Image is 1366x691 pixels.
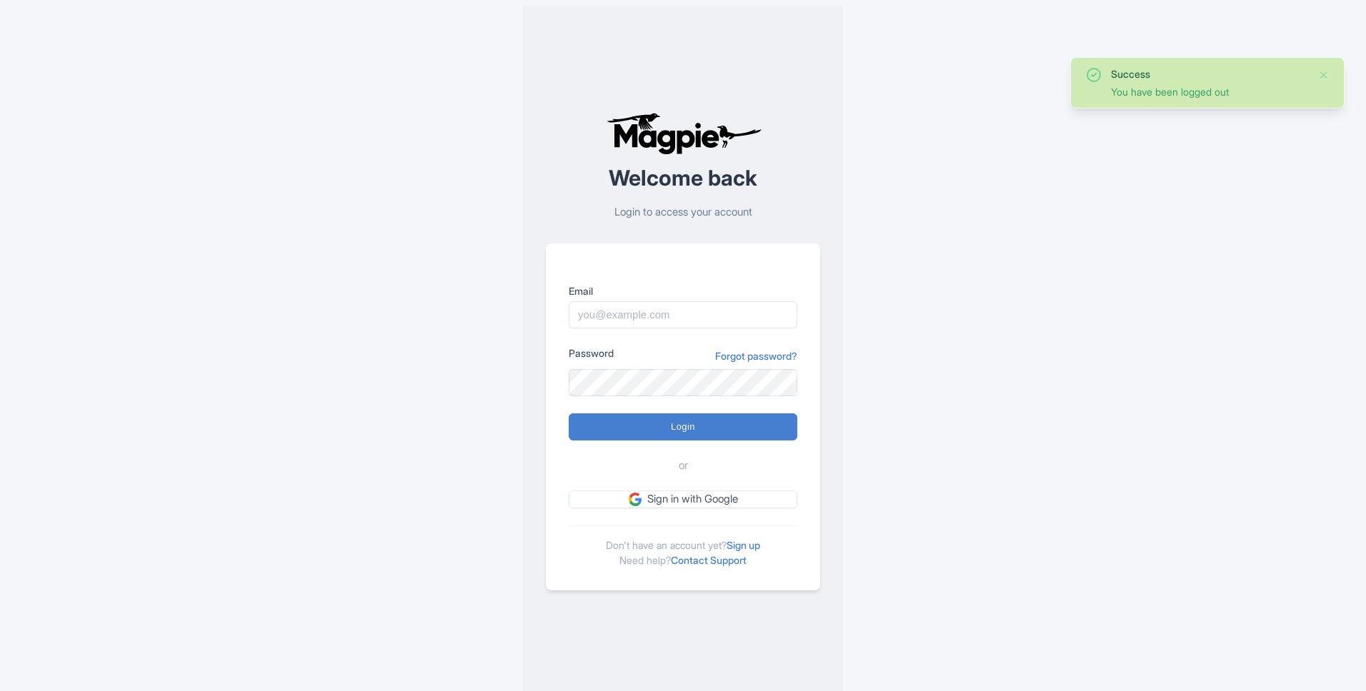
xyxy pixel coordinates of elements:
[727,539,760,551] a: Sign up
[1111,66,1307,81] div: Success
[546,166,820,190] h2: Welcome back
[1318,66,1330,84] button: Close
[603,112,764,155] img: logo-ab69f6fb50320c5b225c76a69d11143b.png
[569,525,797,568] div: Don't have an account yet? Need help?
[569,301,797,328] input: you@example.com
[679,458,688,474] span: or
[1111,84,1307,99] div: You have been logged out
[715,348,797,363] a: Forgot password?
[629,493,642,505] img: google.svg
[569,283,797,298] label: Email
[569,413,797,440] input: Login
[569,345,614,360] label: Password
[546,204,820,221] p: Login to access your account
[569,490,797,508] a: Sign in with Google
[671,554,747,566] a: Contact Support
